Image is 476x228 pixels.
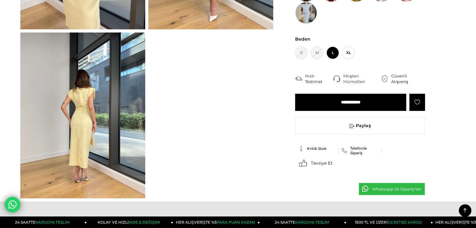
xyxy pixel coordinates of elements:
span: M [311,47,323,59]
a: Whatsapp ile Sipariş Ver [359,183,425,195]
a: 1500 TL VE ÜZERİÜCRETSİZ KARGO [346,216,433,228]
div: Müşteri Hizmetleri [343,73,381,84]
div: Güvenli Alışveriş [391,73,425,84]
span: Paylaş [295,117,425,134]
img: Yuvarlak Yaka Drapeli Jesep Mavi Kadın Elbise 25Y065 [295,2,317,24]
span: Telefonla Sipariş [350,146,379,155]
span: PARA PUAN KAZAN [217,220,255,225]
a: Kritik Stok [298,146,335,151]
a: KOLAY VE HIZLIİADE & DEĞİŞİM! [87,216,173,228]
span: KARGOYA TESLİM [35,220,69,225]
a: 24 SAATTEKARGOYA TESLİM [0,216,87,228]
img: call-center.png [333,75,340,82]
span: Beden [295,36,425,42]
a: Favorilere Ekle [409,94,425,111]
span: L [326,47,339,59]
img: Jesep elbise 25Y065 [20,32,145,199]
a: 24 SAATTEKARGOYA TESLİM [260,216,346,228]
a: Telefonla Sipariş [342,146,379,155]
span: İADE & DEĞİŞİM! [128,220,160,225]
span: XL [342,47,355,59]
img: shipping.png [295,75,302,82]
span: Kritik Stok [307,146,326,151]
span: ÜCRETSİZ KARGO [388,220,422,225]
img: security.png [381,75,388,82]
div: Hızlı Teslimat [305,73,333,84]
span: S [295,47,308,59]
a: HER ALIŞVERİŞTE %3PARA PUAN KAZAN [173,216,260,228]
span: Tavsiye Et [311,160,333,166]
span: KARGOYA TESLİM [295,220,329,225]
